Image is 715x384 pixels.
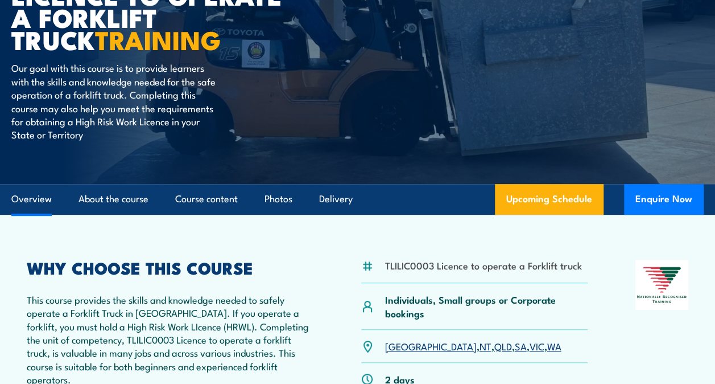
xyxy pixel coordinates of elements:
a: QLD [494,339,511,353]
a: NT [479,339,491,353]
img: Nationally Recognised Training logo. [635,260,688,310]
a: Upcoming Schedule [495,184,604,215]
a: Course content [175,184,238,214]
a: [GEOGRAPHIC_DATA] [385,339,476,353]
a: Photos [264,184,292,214]
a: About the course [78,184,148,214]
a: Overview [11,184,52,214]
a: VIC [529,339,544,353]
a: SA [514,339,526,353]
li: TLILIC0003 Licence to operate a Forklift truck [385,259,581,272]
p: Our goal with this course is to provide learners with the skills and knowledge needed for the saf... [11,61,219,141]
strong: TRAINING [95,19,221,59]
h2: WHY CHOOSE THIS COURSE [27,260,313,275]
p: , , , , , [385,340,561,353]
p: Individuals, Small groups or Corporate bookings [385,293,587,320]
button: Enquire Now [624,184,704,215]
a: WA [547,339,561,353]
a: Delivery [319,184,353,214]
